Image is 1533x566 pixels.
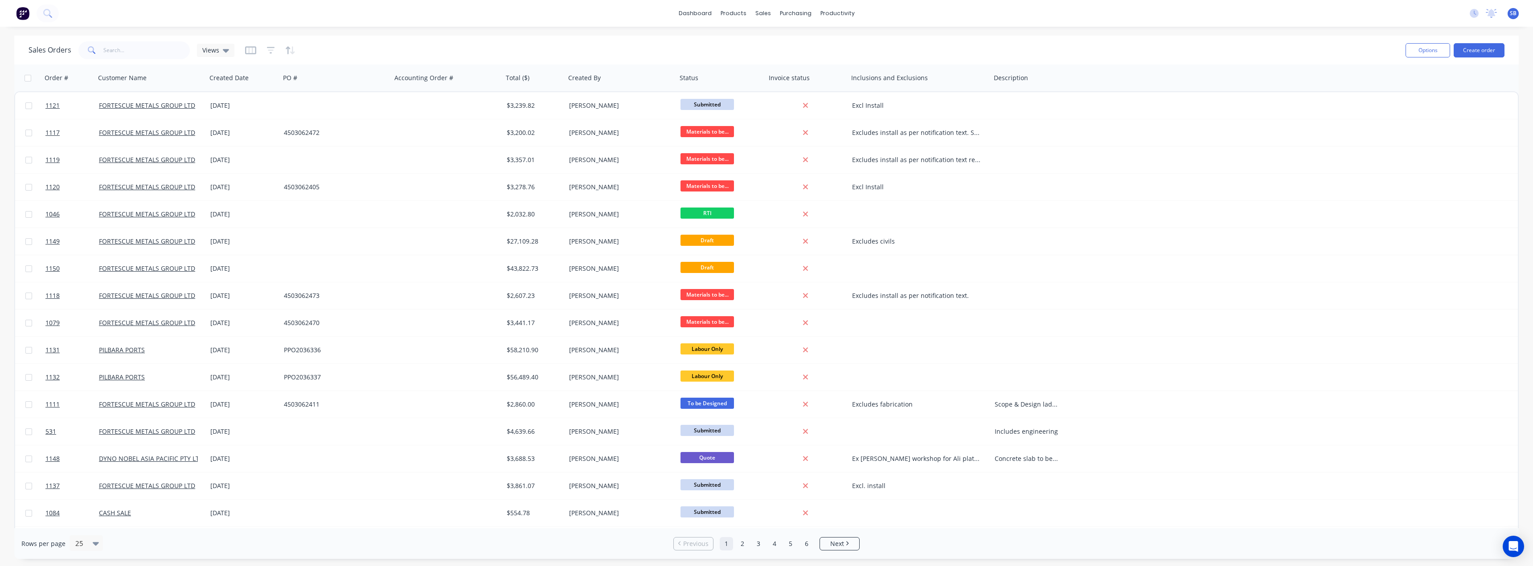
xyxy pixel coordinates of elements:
div: $56,489.40 [507,373,559,382]
div: sales [751,7,775,20]
span: 1149 [45,237,60,246]
div: Status [680,73,698,82]
div: Excludes install as per notification text. Supply only. [852,128,981,137]
span: Materials to be... [680,316,734,327]
div: [PERSON_NAME] [569,264,668,273]
div: 4503062473 [284,291,383,300]
div: $3,278.76 [507,183,559,191]
span: Quote [680,452,734,463]
span: RTI [680,208,734,219]
a: 1079 [45,309,99,336]
input: Search... [103,41,190,59]
div: Open Intercom Messenger [1503,536,1524,557]
span: 1121 [45,101,60,110]
div: Accounting Order # [394,73,453,82]
span: 1079 [45,318,60,327]
span: Previous [683,539,709,548]
div: [DATE] [210,373,277,382]
button: Create order [1454,43,1504,57]
div: $4,639.66 [507,427,559,436]
span: 1131 [45,346,60,354]
div: [PERSON_NAME] [569,454,668,463]
div: [PERSON_NAME] [569,183,668,191]
a: FORTESCUE METALS GROUP LTD [99,400,195,408]
div: [PERSON_NAME] [569,155,668,164]
a: 501 [45,527,99,554]
a: FORTESCUE METALS GROUP LTD [99,155,195,164]
div: Order # [45,73,68,82]
div: Customer Name [98,73,147,82]
a: Page 6 [800,537,813,550]
div: [DATE] [210,454,277,463]
span: Materials to be... [680,126,734,137]
div: $27,109.28 [507,237,559,246]
span: 1117 [45,128,60,137]
span: Materials to be... [680,180,734,191]
a: Previous page [674,539,713,548]
div: Excl Install [852,101,981,110]
a: DYNO NOBEL ASIA PACIFIC PTY LTD [99,454,204,463]
span: Views [202,45,219,55]
div: [PERSON_NAME] [569,427,668,436]
a: 1084 [45,500,99,526]
a: 1150 [45,255,99,282]
span: 1119 [45,155,60,164]
a: 1046 [45,201,99,228]
a: PILBARA PORTS [99,373,145,381]
a: Page 1 is your current page [720,537,733,550]
a: FORTESCUE METALS GROUP LTD [99,210,195,218]
div: $58,210.90 [507,346,559,354]
div: $3,200.02 [507,128,559,137]
div: Excl. install [852,481,981,490]
div: Ex [PERSON_NAME] workshop for Ali plates. [852,454,981,463]
div: [DATE] [210,318,277,327]
a: FORTESCUE METALS GROUP LTD [99,128,195,137]
span: 1084 [45,509,60,517]
span: 1118 [45,291,60,300]
div: Includes engineering [995,427,1058,436]
span: Submitted [680,506,734,517]
div: $2,860.00 [507,400,559,409]
div: PPO2036336 [284,346,383,354]
span: 1148 [45,454,60,463]
div: Inclusions and Exclusions [851,73,928,82]
div: $2,032.80 [507,210,559,219]
a: 1149 [45,228,99,255]
div: 4503062470 [284,318,383,327]
a: 1131 [45,337,99,363]
div: $3,441.17 [507,318,559,327]
div: $3,357.01 [507,155,559,164]
div: products [716,7,751,20]
span: Materials to be... [680,289,734,300]
div: 4503062411 [284,400,383,409]
div: [PERSON_NAME] [569,210,668,219]
a: 1148 [45,445,99,472]
ul: Pagination [670,537,863,550]
div: 4503062472 [284,128,383,137]
div: 4503062405 [284,183,383,191]
span: Submitted [680,425,734,436]
div: Excl Install [852,183,981,191]
span: Labour Only [680,371,734,382]
div: [DATE] [210,509,277,517]
a: 1132 [45,364,99,391]
div: [DATE] [210,346,277,354]
img: Factory [16,7,29,20]
span: Draft [680,235,734,246]
a: 531 [45,418,99,445]
div: $2,607.23 [507,291,559,300]
div: Invoice status [769,73,810,82]
span: 1111 [45,400,60,409]
div: Total ($) [506,73,529,82]
div: $3,861.07 [507,481,559,490]
div: Concrete slab to be 100mm depth, standard mpa unless otherwise specified. [995,454,1058,463]
a: 1121 [45,92,99,119]
span: Submitted [680,99,734,110]
span: To be Designed [680,398,734,409]
a: FORTESCUE METALS GROUP LTD [99,481,195,490]
div: Description [994,73,1028,82]
a: Next page [820,539,859,548]
div: [DATE] [210,264,277,273]
div: [DATE] [210,101,277,110]
div: $43,822.73 [507,264,559,273]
